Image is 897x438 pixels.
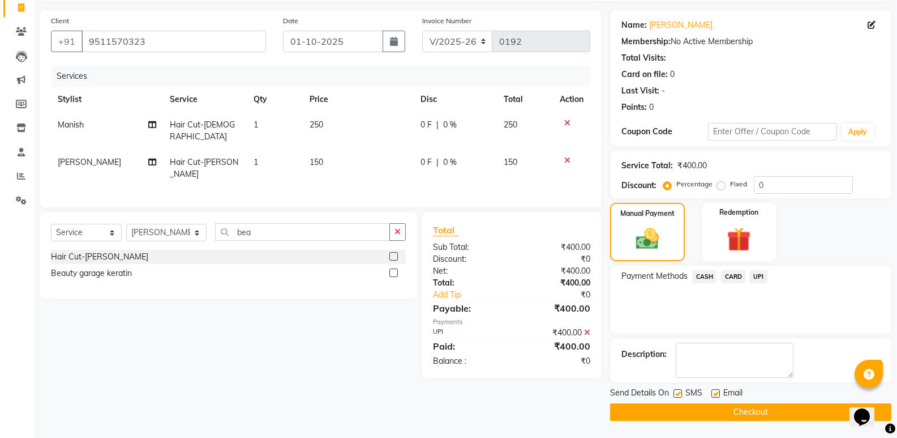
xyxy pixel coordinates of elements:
[662,85,665,97] div: -
[51,31,83,52] button: +91
[849,393,886,427] iframe: chat widget
[303,87,414,112] th: Price
[283,16,298,26] label: Date
[553,87,590,112] th: Action
[51,87,163,112] th: Stylist
[730,179,747,189] label: Fixed
[610,403,891,421] button: Checkout
[215,223,390,241] input: Search or Scan
[504,120,517,130] span: 250
[443,156,457,168] span: 0 %
[685,387,702,401] span: SMS
[670,69,675,80] div: 0
[414,87,497,112] th: Disc
[526,289,599,301] div: ₹0
[512,277,599,289] div: ₹400.00
[433,224,459,236] span: Total
[621,180,656,192] div: Discount:
[420,156,432,168] span: 0 F
[512,355,599,367] div: ₹0
[424,253,512,265] div: Discount:
[254,120,258,130] span: 1
[621,36,880,48] div: No Active Membership
[692,270,716,283] span: CASH
[424,327,512,339] div: UPI
[436,156,439,168] span: |
[310,120,323,130] span: 250
[719,224,758,254] img: _gift.svg
[254,157,258,167] span: 1
[420,119,432,131] span: 0 F
[621,348,667,360] div: Description:
[424,241,512,253] div: Sub Total:
[58,157,121,167] span: [PERSON_NAME]
[51,16,69,26] label: Client
[170,120,235,142] span: Hair Cut-[DEMOGRAPHIC_DATA]
[621,270,688,282] span: Payment Methods
[81,31,266,52] input: Search by Name/Mobile/Email/Code
[433,317,590,327] div: Payments
[649,19,713,31] a: [PERSON_NAME]
[708,123,837,141] input: Enter Offer / Coupon Code
[649,101,654,113] div: 0
[443,119,457,131] span: 0 %
[512,301,599,315] div: ₹400.00
[504,157,517,167] span: 150
[422,16,471,26] label: Invoice Number
[51,251,148,263] div: Hair Cut-[PERSON_NAME]
[621,160,673,172] div: Service Total:
[512,327,599,339] div: ₹400.00
[676,179,713,189] label: Percentage
[424,277,512,289] div: Total:
[719,207,758,218] label: Redemption
[512,253,599,265] div: ₹0
[51,267,132,279] div: Beauty garage keratin
[621,101,647,113] div: Points:
[512,339,599,353] div: ₹400.00
[621,19,647,31] div: Name:
[621,126,707,138] div: Coupon Code
[424,265,512,277] div: Net:
[621,52,666,64] div: Total Visits:
[497,87,553,112] th: Total
[424,301,512,315] div: Payable:
[842,124,874,141] button: Apply
[424,355,512,367] div: Balance :
[436,119,439,131] span: |
[512,241,599,253] div: ₹400.00
[621,85,659,97] div: Last Visit:
[247,87,303,112] th: Qty
[170,157,238,179] span: Hair Cut-[PERSON_NAME]
[52,66,599,87] div: Services
[58,120,84,130] span: Manish
[424,289,526,301] a: Add Tip
[610,387,669,401] span: Send Details On
[620,209,675,219] label: Manual Payment
[512,265,599,277] div: ₹400.00
[629,226,666,252] img: _cash.svg
[424,339,512,353] div: Paid:
[677,160,707,172] div: ₹400.00
[621,36,671,48] div: Membership:
[723,387,743,401] span: Email
[163,87,247,112] th: Service
[750,270,767,283] span: UPI
[621,69,668,80] div: Card on file:
[310,157,323,167] span: 150
[721,270,745,283] span: CARD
